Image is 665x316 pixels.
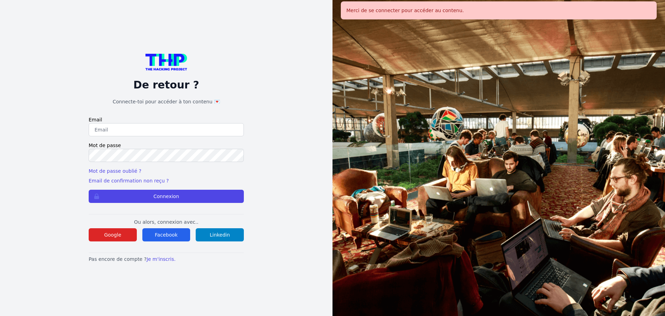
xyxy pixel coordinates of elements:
p: De retour ? [89,79,244,91]
button: Linkedin [196,228,244,241]
button: Facebook [142,228,190,241]
p: Pas encore de compte ? [89,256,244,263]
input: Email [89,123,244,136]
button: Google [89,228,137,241]
label: Mot de passe [89,142,244,149]
a: Mot de passe oublié ? [89,168,141,174]
a: Email de confirmation non reçu ? [89,178,169,183]
div: Merci de se connecter pour accéder au contenu. [341,1,657,19]
a: Je m'inscris. [147,256,176,262]
label: Email [89,116,244,123]
button: Connexion [89,190,244,203]
h1: Connecte-toi pour accéder à ton contenu 💌 [89,98,244,105]
img: logo [145,54,187,70]
p: Ou alors, connexion avec.. [89,219,244,225]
